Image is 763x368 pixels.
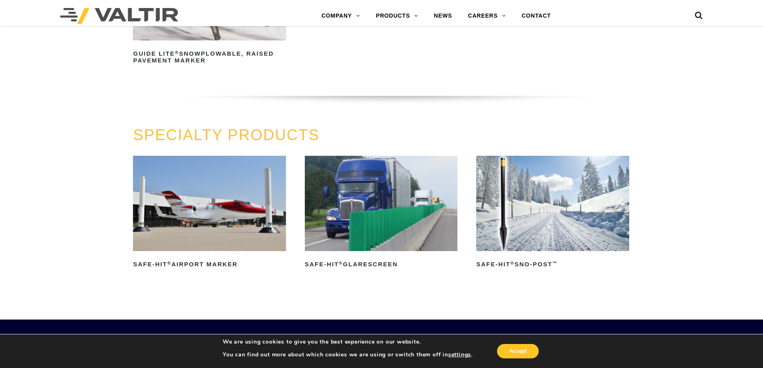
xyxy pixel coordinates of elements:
a: NEWS [426,8,460,24]
sup: ™ [552,261,558,265]
img: Valtir [60,8,178,24]
button: settings [448,351,471,358]
sup: ® [339,261,343,265]
a: CAREERS [460,8,514,24]
p: You can find out more about which cookies we are using or switch them off in . [223,351,473,358]
a: PRODUCTS [368,8,426,24]
a: Safe-Hit®Glarescreen [305,156,457,271]
h2: Safe-Hit Glarescreen [305,258,457,271]
a: SPECIALTY PRODUCTS [133,127,319,143]
p: We are using cookies to give you the best experience on our website. [223,338,473,346]
sup: ® [167,261,171,265]
button: Accept [497,344,539,358]
h2: GUIDE LITE Snowplowable, Raised Pavement Marker [133,48,286,67]
h2: Safe-Hit Sno-Post [476,258,629,271]
a: COMPANY [314,8,368,24]
sup: ® [510,261,514,265]
sup: ® [175,50,179,55]
a: CONTACT [513,8,559,24]
h2: Safe-Hit Airport Marker [133,258,286,271]
a: Safe-Hit®Sno-Post™ [476,156,629,271]
a: Safe-Hit®Airport Marker [133,156,286,271]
